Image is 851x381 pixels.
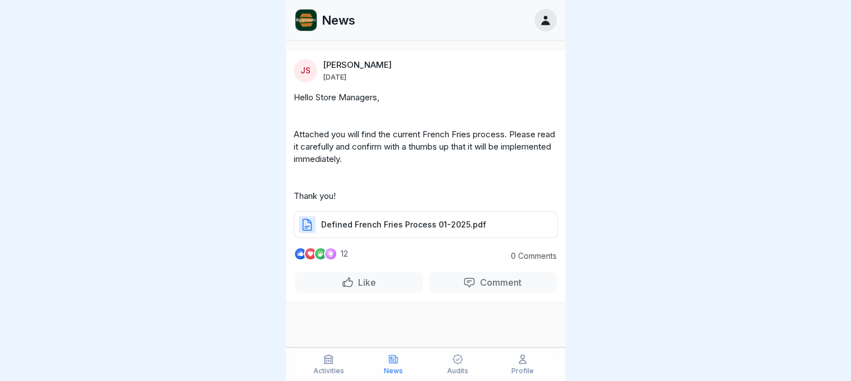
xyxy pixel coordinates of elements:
p: Audits [447,367,468,375]
p: Activities [313,367,344,375]
p: [DATE] [323,72,346,81]
img: vi4xj1rh7o2tnjevi8opufjs.png [295,10,317,31]
div: JS [294,59,317,82]
p: News [322,13,355,27]
p: Like [354,277,376,288]
p: News [384,367,403,375]
p: Hello Store Managers, Attached you will find the current French Fries process. Please read it car... [294,91,558,202]
p: Comment [476,277,521,288]
p: 12 [341,249,348,258]
p: Profile [511,367,534,375]
p: 0 Comments [495,252,557,261]
p: Defined French Fries Process 01-2025.pdf [321,219,486,230]
p: [PERSON_NAME] [323,60,392,70]
a: Defined French Fries Process 01-2025.pdf [294,224,558,235]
